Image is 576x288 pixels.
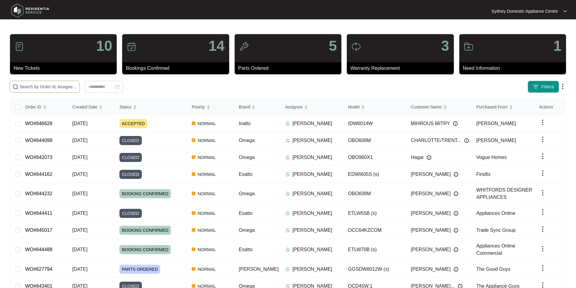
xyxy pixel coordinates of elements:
img: icon [351,42,361,51]
p: 14 [208,39,224,53]
span: [DATE] [72,247,87,252]
span: Firstfix [476,172,490,177]
span: Assignee [285,104,303,110]
span: [DATE] [72,267,87,272]
span: Esatto [239,211,252,216]
img: Assigner Icon [285,211,290,216]
span: [PERSON_NAME] [411,190,451,197]
span: [DATE] [72,211,87,216]
th: Status [115,99,187,115]
th: Created Date [67,99,115,115]
span: Appliances Online Commercial [476,243,515,256]
img: dropdown arrow [539,189,546,196]
img: dropdown arrow [539,225,546,233]
span: NORMAL [195,266,218,273]
span: Esatto [239,172,252,177]
th: Order ID [20,99,67,115]
a: WO#644162 [25,172,52,177]
img: dropdown arrow [539,209,546,216]
span: MIHROUS MITRY [411,120,450,127]
span: ACCEPTED [119,119,147,128]
td: ETLW55B (s) [343,205,406,222]
span: NORMAL [195,190,218,197]
th: Customer Name [406,99,471,115]
span: CHARLOTTE/TRENT... [411,137,461,144]
span: NORMAL [195,154,218,161]
img: Vercel Logo [192,192,195,195]
img: dropdown arrow [539,245,546,252]
span: [PERSON_NAME] [411,266,451,273]
p: [PERSON_NAME] [292,190,332,197]
td: IDW6014W [343,115,406,132]
span: Omega [239,138,255,143]
img: dropdown arrow [539,136,546,143]
p: New Tickets [14,65,117,72]
img: icon [15,42,24,51]
p: [PERSON_NAME] [292,171,332,178]
span: NORMAL [195,137,218,144]
span: [PERSON_NAME] [411,210,451,217]
span: Omega [239,191,255,196]
span: NORMAL [195,246,218,253]
img: Vercel Logo [192,121,195,125]
a: WO#644232 [25,191,52,196]
span: [PERSON_NAME] [476,138,516,143]
p: 3 [441,39,449,53]
p: [PERSON_NAME] [292,154,332,161]
span: [PERSON_NAME] [411,171,451,178]
span: Created Date [72,104,97,110]
img: Vercel Logo [192,267,195,271]
img: Info icon [427,155,431,160]
span: [DATE] [72,191,87,196]
a: WO#642073 [25,155,52,160]
span: Esatto [239,247,252,252]
a: WO#644099 [25,138,52,143]
span: [DATE] [72,121,87,126]
img: Assigner Icon [285,138,290,143]
img: Info icon [454,172,458,177]
th: Priority [187,99,234,115]
a: WO#627794 [25,267,52,272]
p: Parts Ordered [238,65,341,72]
img: Assigner Icon [285,267,290,272]
span: [DATE] [72,138,87,143]
img: Info icon [454,211,458,216]
span: Status [119,104,132,110]
span: BOOKING CONFIRMED [119,245,171,254]
span: Brand [239,104,250,110]
span: Customer Name [411,104,442,110]
th: Model [343,99,406,115]
img: icon [239,42,249,51]
span: NORMAL [195,227,218,234]
span: [PERSON_NAME] [411,246,451,253]
input: Search by Order Id, Assignee Name, Customer Name, Brand and Model [20,83,77,90]
span: The Good Guys [476,267,510,272]
td: OCC64KZCOM [343,222,406,239]
span: Omega [239,228,255,233]
span: [DATE] [72,155,87,160]
th: Assignee [280,99,343,115]
img: icon [127,42,136,51]
span: Trade Sync Group [476,228,516,233]
img: Vercel Logo [192,248,195,251]
p: [PERSON_NAME] [292,120,332,127]
img: Vercel Logo [192,228,195,232]
p: Sydney Domestic Appliance Centre [492,8,558,14]
img: Assigner Icon [285,191,290,196]
td: OBO960X1 [343,149,406,166]
img: dropdown arrow [563,10,567,13]
span: BOOKING CONFIRMED [119,189,171,198]
span: Priority [192,104,205,110]
span: Model [348,104,360,110]
img: icon [464,42,473,51]
a: WO#646628 [25,121,52,126]
p: [PERSON_NAME] [292,137,332,144]
td: GGSDW6012W (s) [343,261,406,278]
p: [PERSON_NAME] [292,266,332,273]
img: Vercel Logo [192,155,195,159]
span: Inalto [239,121,251,126]
span: [DATE] [72,228,87,233]
th: Purchased From [471,99,534,115]
span: Filters [541,84,554,90]
img: residentia service logo [9,2,51,20]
